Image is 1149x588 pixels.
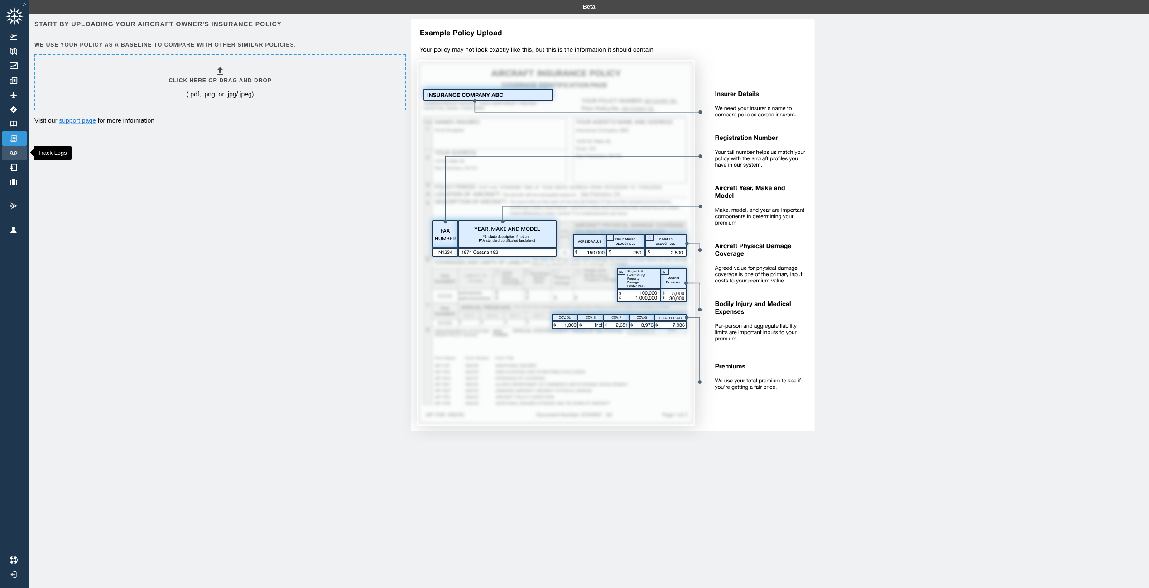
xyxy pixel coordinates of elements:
[404,19,815,442] img: policy-upload-example-5e420760c1425035513a.svg
[59,117,96,124] a: support page
[34,41,404,49] h6: We use your policy as a baseline to compare with other similar policies.
[34,19,404,29] h6: Start by uploading your aircraft owner's insurance policy
[169,76,272,85] h6: Click here or drag and drop
[187,90,254,99] p: (.pdf, .png, or .jpg/.jpeg)
[34,116,404,125] p: Visit our for more information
